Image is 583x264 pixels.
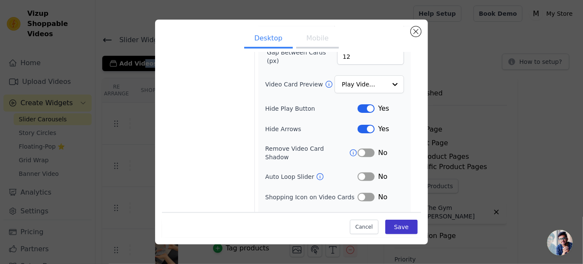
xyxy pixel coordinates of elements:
[378,148,387,158] span: No
[265,172,316,181] label: Auto Loop Slider
[265,144,349,161] label: Remove Video Card Shadow
[385,220,418,234] button: Save
[265,80,324,89] label: Video Card Preview
[267,48,337,65] label: Gap Between Cards (px)
[378,192,387,202] span: No
[411,26,421,37] button: Close modal
[378,103,389,114] span: Yes
[378,124,389,134] span: Yes
[265,193,358,201] label: Shopping Icon on Video Cards
[296,30,339,49] button: Mobile
[265,125,358,133] label: Hide Arrows
[350,220,378,234] button: Cancel
[378,172,387,182] span: No
[244,30,293,49] button: Desktop
[547,230,573,255] a: Open chat
[265,104,358,113] label: Hide Play Button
